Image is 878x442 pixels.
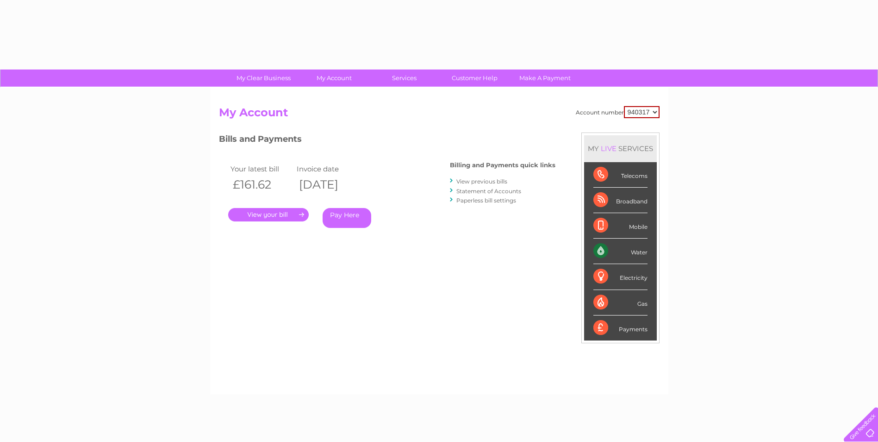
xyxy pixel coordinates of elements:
div: Electricity [593,264,648,290]
div: Account number [576,106,660,118]
a: Statement of Accounts [456,188,521,195]
a: Pay Here [323,208,371,228]
div: LIVE [599,144,618,153]
th: [DATE] [294,175,361,194]
div: Water [593,239,648,264]
div: Telecoms [593,162,648,188]
div: Broadband [593,188,648,213]
h3: Bills and Payments [219,133,555,149]
div: Payments [593,316,648,341]
h4: Billing and Payments quick links [450,162,555,169]
h2: My Account [219,106,660,124]
div: Gas [593,290,648,316]
a: Customer Help [436,69,513,87]
a: Paperless bill settings [456,197,516,204]
a: . [228,208,309,221]
div: MY SERVICES [584,135,657,162]
td: Your latest bill [228,163,295,175]
a: My Account [296,69,372,87]
div: Mobile [593,213,648,239]
a: Services [366,69,442,87]
a: View previous bills [456,178,507,185]
th: £161.62 [228,175,295,194]
a: My Clear Business [225,69,302,87]
a: Make A Payment [507,69,583,87]
td: Invoice date [294,163,361,175]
